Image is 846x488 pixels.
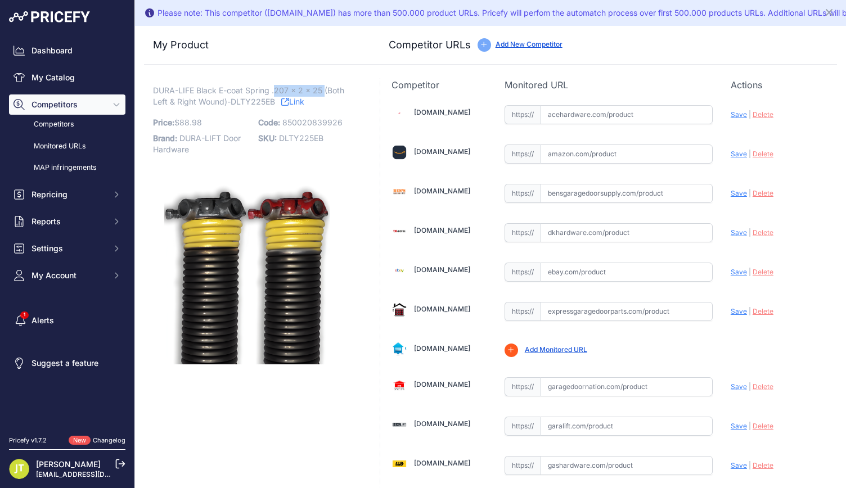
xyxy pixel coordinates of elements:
[258,118,280,127] span: Code:
[69,436,91,445] span: New
[541,184,713,203] input: bensgaragedoorsupply.com/product
[541,223,713,242] input: dkhardware.com/product
[9,265,125,286] button: My Account
[505,144,541,164] span: https://
[279,133,323,143] span: DLTY225EB
[31,216,105,227] span: Reports
[414,187,470,195] a: [DOMAIN_NAME]
[9,238,125,259] button: Settings
[541,105,713,124] input: acehardware.com/product
[731,382,747,391] span: Save
[9,67,125,88] a: My Catalog
[496,40,562,48] a: Add New Competitor
[9,40,125,422] nav: Sidebar
[753,307,773,315] span: Delete
[753,110,773,119] span: Delete
[153,83,344,109] span: DURA-LIFE Black E-coat Spring .207 x 2 x 25 (Both Left & Right Wound)-DLTY225EB
[153,115,251,130] p: $
[731,228,747,237] span: Save
[9,137,125,156] a: Monitored URLs
[505,263,541,282] span: https://
[31,270,105,281] span: My Account
[749,382,751,391] span: |
[505,417,541,436] span: https://
[391,78,487,92] p: Competitor
[9,115,125,134] a: Competitors
[731,189,747,197] span: Save
[731,268,747,276] span: Save
[823,4,837,18] button: Close
[541,417,713,436] input: garalift.com/product
[731,110,747,119] span: Save
[153,133,177,143] span: Brand:
[282,118,343,127] span: 850020839926
[153,118,174,127] span: Price:
[753,150,773,158] span: Delete
[9,436,47,445] div: Pricefy v1.7.2
[749,422,751,430] span: |
[731,422,747,430] span: Save
[258,133,277,143] span: SKU:
[541,377,713,396] input: garagedoornation.com/product
[414,459,470,467] a: [DOMAIN_NAME]
[731,461,747,469] span: Save
[31,243,105,254] span: Settings
[753,382,773,391] span: Delete
[749,110,751,119] span: |
[753,461,773,469] span: Delete
[505,223,541,242] span: https://
[505,456,541,475] span: https://
[731,78,826,92] p: Actions
[9,94,125,115] button: Competitors
[9,40,125,61] a: Dashboard
[31,189,105,200] span: Repricing
[749,189,751,197] span: |
[414,108,470,116] a: [DOMAIN_NAME]
[541,302,713,321] input: expressgaragedoorparts.com/product
[749,228,751,237] span: |
[749,307,751,315] span: |
[36,470,154,478] a: [EMAIL_ADDRESS][DOMAIN_NAME]
[505,377,541,396] span: https://
[179,118,202,127] span: 88.98
[505,78,713,92] p: Monitored URL
[753,189,773,197] span: Delete
[414,344,470,353] a: [DOMAIN_NAME]
[753,228,773,237] span: Delete
[731,150,747,158] span: Save
[9,184,125,205] button: Repricing
[505,302,541,321] span: https://
[749,268,751,276] span: |
[36,459,101,469] a: [PERSON_NAME]
[505,105,541,124] span: https://
[414,419,470,428] a: [DOMAIN_NAME]
[414,305,470,313] a: [DOMAIN_NAME]
[153,133,241,154] span: DURA-LIFT Door Hardware
[525,345,587,354] a: Add Monitored URL
[9,353,125,373] a: Suggest a feature
[153,37,357,53] h3: My Product
[31,99,105,110] span: Competitors
[9,158,125,178] a: MAP infringements
[731,307,747,315] span: Save
[414,380,470,388] a: [DOMAIN_NAME]
[749,150,751,158] span: |
[749,461,751,469] span: |
[541,456,713,475] input: gashardware.com/product
[414,226,470,234] a: [DOMAIN_NAME]
[9,11,90,22] img: Pricefy Logo
[414,147,470,156] a: [DOMAIN_NAME]
[541,263,713,282] input: ebay.com/product
[9,310,125,331] a: Alerts
[414,265,470,274] a: [DOMAIN_NAME]
[389,37,471,53] h3: Competitor URLs
[93,436,125,444] a: Changelog
[753,422,773,430] span: Delete
[9,211,125,232] button: Reports
[541,144,713,164] input: amazon.com/product
[753,268,773,276] span: Delete
[505,184,541,203] span: https://
[281,94,304,109] a: Link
